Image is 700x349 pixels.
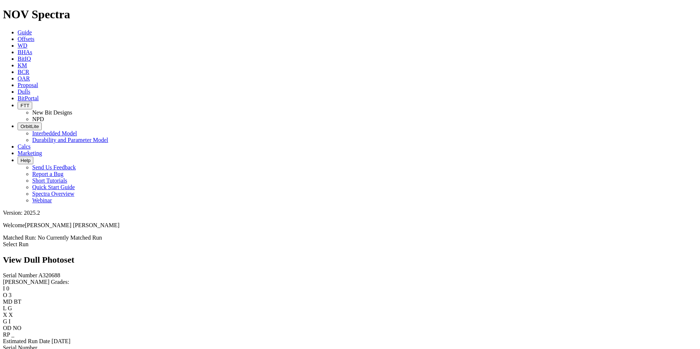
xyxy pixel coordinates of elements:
[9,292,12,298] span: 3
[52,338,71,344] span: [DATE]
[3,210,697,216] div: Version: 2025.2
[3,292,7,298] label: O
[18,42,27,49] a: WD
[3,285,5,292] label: I
[38,234,102,241] span: No Currently Matched Run
[32,177,67,184] a: Short Tutorials
[18,150,42,156] a: Marketing
[32,197,52,203] a: Webinar
[18,82,38,88] a: Proposal
[3,312,7,318] label: X
[3,325,11,331] label: OD
[14,299,21,305] span: BT
[32,171,63,177] a: Report a Bug
[18,29,32,35] a: Guide
[21,124,39,129] span: OrbitLite
[3,331,10,338] label: RP
[18,69,29,75] a: BCR
[38,272,60,278] span: A320688
[21,158,30,163] span: Help
[11,331,14,338] span: _
[32,109,72,116] a: New Bit Designs
[18,36,34,42] a: Offsets
[13,325,21,331] span: NO
[32,184,75,190] a: Quick Start Guide
[18,62,27,68] a: KM
[3,299,12,305] label: MD
[32,130,77,136] a: Interbedded Model
[3,234,36,241] span: Matched Run:
[32,116,44,122] a: NPD
[3,272,37,278] label: Serial Number
[18,157,33,164] button: Help
[18,49,32,55] a: BHAs
[3,222,697,229] p: Welcome
[18,89,30,95] a: Dulls
[3,338,50,344] label: Estimated Run Date
[9,318,11,324] span: I
[8,305,12,311] span: G
[9,312,13,318] span: X
[3,279,697,285] div: [PERSON_NAME] Grades:
[18,56,31,62] a: BitIQ
[25,222,119,228] span: [PERSON_NAME] [PERSON_NAME]
[3,305,6,311] label: L
[32,164,76,170] a: Send Us Feedback
[3,318,7,324] label: G
[3,255,697,265] h2: View Dull Photoset
[21,103,29,108] span: FTT
[18,143,31,150] a: Calcs
[32,137,108,143] a: Durability and Parameter Model
[18,95,39,101] a: BitPortal
[18,75,30,82] a: OAR
[3,8,697,21] h1: NOV Spectra
[32,191,74,197] a: Spectra Overview
[6,285,9,292] span: 0
[18,102,32,109] button: FTT
[18,123,42,130] button: OrbitLite
[3,241,29,247] a: Select Run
